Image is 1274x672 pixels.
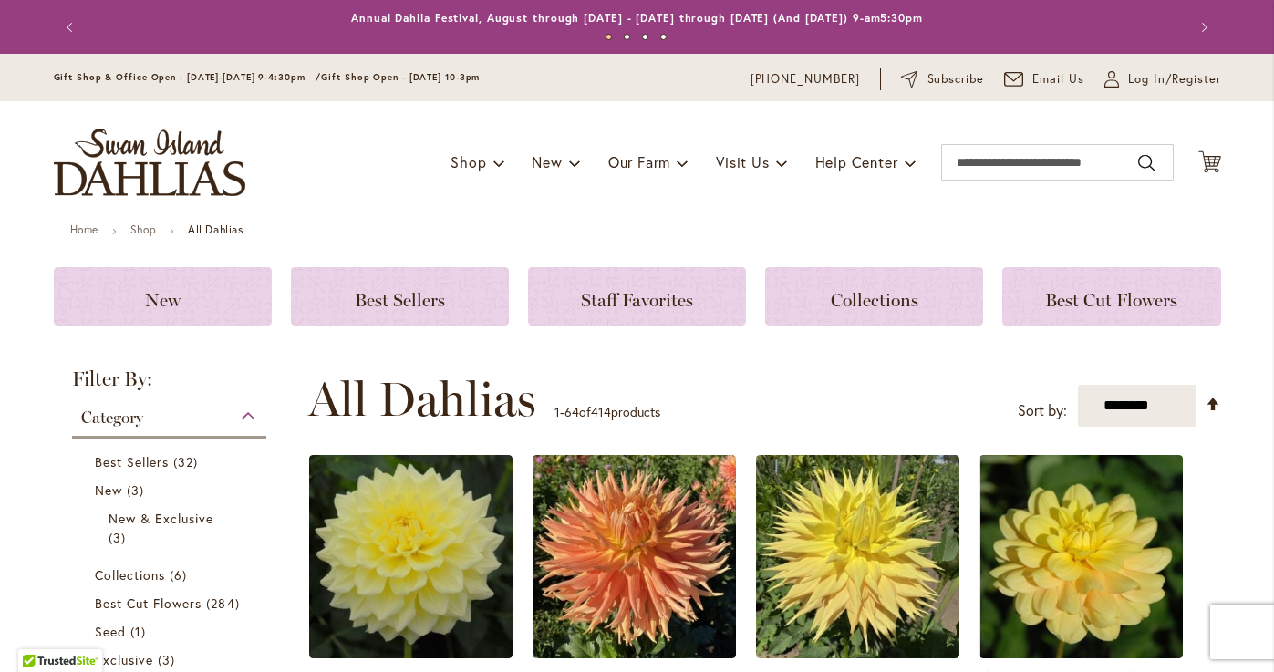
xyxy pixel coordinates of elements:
span: Our Farm [608,152,670,171]
span: 3 [158,650,180,669]
span: All Dahlias [308,372,536,427]
span: Log In/Register [1128,70,1221,88]
a: New [54,267,272,326]
span: New [145,289,181,311]
a: Subscribe [901,70,984,88]
button: 3 of 4 [642,34,648,40]
button: Next [1185,9,1221,46]
img: AHOY MATEY [979,455,1183,658]
iframe: Launch Accessibility Center [14,607,65,658]
a: New [95,481,249,500]
a: AC BEN [533,645,736,662]
a: Log In/Register [1104,70,1221,88]
span: Category [81,408,143,428]
span: Collections [831,289,918,311]
button: 2 of 4 [624,34,630,40]
span: Best Sellers [355,289,445,311]
span: New [532,152,562,171]
a: [PHONE_NUMBER] [751,70,861,88]
a: Staff Favorites [528,267,746,326]
a: New &amp; Exclusive [109,509,235,547]
span: Best Cut Flowers [1045,289,1177,311]
a: Best Sellers [95,452,249,471]
span: 414 [591,403,611,420]
a: Collections [765,267,983,326]
span: 64 [564,403,579,420]
img: AC BEN [533,455,736,658]
strong: All Dahlias [188,222,243,236]
a: Collections [95,565,249,584]
span: Visit Us [716,152,769,171]
strong: Filter By: [54,369,285,398]
span: Best Cut Flowers [95,594,202,612]
span: 1 [130,622,150,641]
span: 3 [109,528,130,547]
span: 1 [554,403,560,420]
span: Subscribe [927,70,985,88]
span: Best Sellers [95,453,170,470]
label: Sort by: [1018,394,1067,428]
span: New & Exclusive [109,510,214,527]
a: AHOY MATEY [979,645,1183,662]
a: Shop [130,222,156,236]
a: Best Cut Flowers [95,594,249,613]
span: Collections [95,566,166,584]
span: Gift Shop & Office Open - [DATE]-[DATE] 9-4:30pm / [54,71,322,83]
span: 284 [206,594,243,613]
span: 6 [170,565,192,584]
a: store logo [54,129,245,196]
img: AC Jeri [756,455,959,658]
a: Best Sellers [291,267,509,326]
a: Email Us [1004,70,1084,88]
span: Exclusive [95,651,153,668]
a: Home [70,222,98,236]
a: A-Peeling [309,645,513,662]
span: 3 [127,481,149,500]
span: Gift Shop Open - [DATE] 10-3pm [321,71,480,83]
a: AC Jeri [756,645,959,662]
button: 4 of 4 [660,34,667,40]
span: Staff Favorites [581,289,693,311]
span: New [95,481,122,499]
a: Exclusive [95,650,249,669]
span: Email Us [1032,70,1084,88]
img: A-Peeling [309,455,513,658]
span: Shop [451,152,486,171]
p: - of products [554,398,660,427]
button: 1 of 4 [606,34,612,40]
a: Seed [95,622,249,641]
span: Help Center [815,152,898,171]
span: 32 [173,452,202,471]
button: Previous [54,9,90,46]
a: Annual Dahlia Festival, August through [DATE] - [DATE] through [DATE] (And [DATE]) 9-am5:30pm [351,11,923,25]
a: Best Cut Flowers [1002,267,1220,326]
span: Seed [95,623,126,640]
